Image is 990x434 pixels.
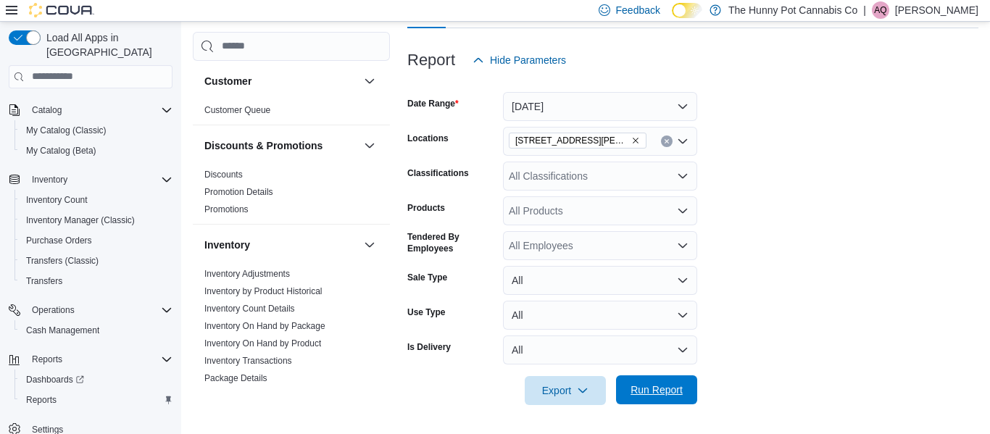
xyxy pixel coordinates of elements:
[32,354,62,365] span: Reports
[29,3,94,17] img: Cova
[26,301,80,319] button: Operations
[677,205,689,217] button: Open list of options
[26,255,99,267] span: Transfers (Classic)
[20,191,93,209] a: Inventory Count
[26,351,68,368] button: Reports
[677,240,689,251] button: Open list of options
[204,286,323,296] a: Inventory by Product Historical
[616,375,697,404] button: Run Report
[204,238,250,252] h3: Inventory
[20,212,141,229] a: Inventory Manager (Classic)
[407,167,469,179] label: Classifications
[204,238,358,252] button: Inventory
[863,1,866,19] p: |
[677,170,689,182] button: Open list of options
[3,349,178,370] button: Reports
[407,231,497,254] label: Tendered By Employees
[533,376,597,405] span: Export
[204,268,290,280] span: Inventory Adjustments
[895,1,978,19] p: [PERSON_NAME]
[204,186,273,198] span: Promotion Details
[874,1,886,19] span: AQ
[204,355,292,367] span: Inventory Transactions
[525,376,606,405] button: Export
[26,145,96,157] span: My Catalog (Beta)
[204,320,325,332] span: Inventory On Hand by Package
[407,306,445,318] label: Use Type
[14,370,178,390] a: Dashboards
[204,138,358,153] button: Discounts & Promotions
[26,325,99,336] span: Cash Management
[14,190,178,210] button: Inventory Count
[204,187,273,197] a: Promotion Details
[20,371,172,388] span: Dashboards
[14,320,178,341] button: Cash Management
[407,202,445,214] label: Products
[20,322,105,339] a: Cash Management
[503,301,697,330] button: All
[20,272,68,290] a: Transfers
[728,1,857,19] p: The Hunny Pot Cannabis Co
[672,18,673,19] span: Dark Mode
[204,373,267,383] a: Package Details
[26,171,172,188] span: Inventory
[467,46,572,75] button: Hide Parameters
[503,335,697,364] button: All
[204,338,321,349] a: Inventory On Hand by Product
[32,104,62,116] span: Catalog
[26,301,172,319] span: Operations
[14,210,178,230] button: Inventory Manager (Classic)
[872,1,889,19] div: Aleha Qureshi
[20,232,98,249] a: Purchase Orders
[204,303,295,314] span: Inventory Count Details
[26,351,172,368] span: Reports
[515,133,628,148] span: [STREET_ADDRESS][PERSON_NAME]
[26,194,88,206] span: Inventory Count
[26,214,135,226] span: Inventory Manager (Classic)
[631,136,640,145] button: Remove 3850 Sheppard Ave E from selection in this group
[14,141,178,161] button: My Catalog (Beta)
[20,122,172,139] span: My Catalog (Classic)
[407,98,459,109] label: Date Range
[20,142,102,159] a: My Catalog (Beta)
[204,74,251,88] h3: Customer
[20,252,104,270] a: Transfers (Classic)
[26,275,62,287] span: Transfers
[14,120,178,141] button: My Catalog (Classic)
[204,321,325,331] a: Inventory On Hand by Package
[616,3,660,17] span: Feedback
[3,300,178,320] button: Operations
[204,104,270,116] span: Customer Queue
[361,137,378,154] button: Discounts & Promotions
[26,125,107,136] span: My Catalog (Classic)
[204,304,295,314] a: Inventory Count Details
[509,133,646,149] span: 3850 Sheppard Ave E
[26,171,73,188] button: Inventory
[14,251,178,271] button: Transfers (Classic)
[204,170,243,180] a: Discounts
[32,174,67,185] span: Inventory
[26,374,84,385] span: Dashboards
[503,266,697,295] button: All
[204,204,249,215] span: Promotions
[672,3,702,18] input: Dark Mode
[14,390,178,410] button: Reports
[20,122,112,139] a: My Catalog (Classic)
[677,135,689,147] button: Open list of options
[20,191,172,209] span: Inventory Count
[407,51,455,69] h3: Report
[14,271,178,291] button: Transfers
[193,101,390,125] div: Customer
[41,30,172,59] span: Load All Apps in [GEOGRAPHIC_DATA]
[661,135,673,147] button: Clear input
[3,170,178,190] button: Inventory
[204,138,323,153] h3: Discounts & Promotions
[32,304,75,316] span: Operations
[407,133,449,144] label: Locations
[204,105,270,115] a: Customer Queue
[26,101,172,119] span: Catalog
[204,372,267,384] span: Package Details
[407,341,451,353] label: Is Delivery
[204,338,321,349] span: Inventory On Hand by Product
[26,235,92,246] span: Purchase Orders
